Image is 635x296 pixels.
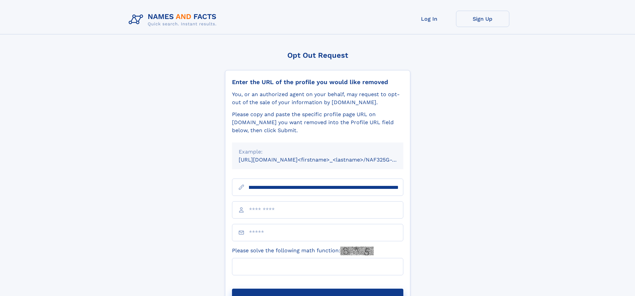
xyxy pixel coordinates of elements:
[126,11,222,29] img: Logo Names and Facts
[456,11,509,27] a: Sign Up
[239,148,397,156] div: Example:
[239,157,416,163] small: [URL][DOMAIN_NAME]<firstname>_<lastname>/NAF325G-xxxxxxxx
[232,110,403,134] div: Please copy and paste the specific profile page URL on [DOMAIN_NAME] you want removed into the Pr...
[403,11,456,27] a: Log In
[232,78,403,86] div: Enter the URL of the profile you would like removed
[225,51,410,59] div: Opt Out Request
[232,247,374,255] label: Please solve the following math function:
[232,90,403,106] div: You, or an authorized agent on your behalf, may request to opt-out of the sale of your informatio...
